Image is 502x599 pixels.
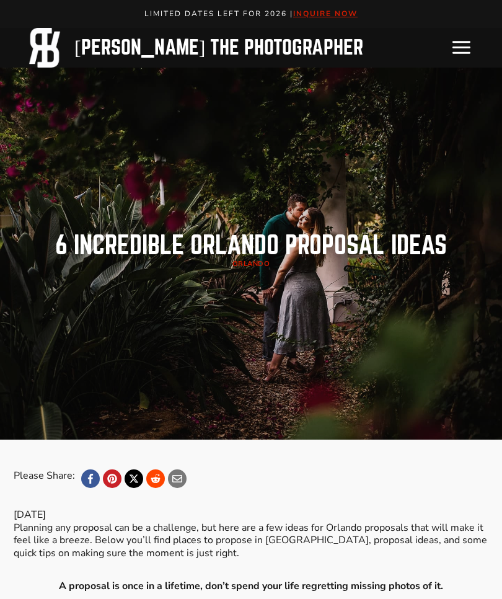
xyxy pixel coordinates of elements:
img: Image of a blank white background suitable for graphic design or presentation purposes. [25,28,64,68]
a: Pinterest [103,469,121,488]
a: Reddit [146,469,165,488]
button: Open menu [445,33,477,62]
div: Please Share: [14,469,75,488]
h1: 6 Incredible ORlando Proposal Ideas [55,233,447,258]
p: Planning any proposal can be a challenge, but here are a few ideas for Orlando proposals that wil... [14,521,489,560]
a: Email [168,469,187,488]
a: Facebook [81,469,100,488]
a: X [125,469,143,488]
div: [PERSON_NAME] the Photographer [74,36,363,60]
a: Orlando [232,259,270,268]
p: Limited Dates LEft for 2026 | [14,7,489,20]
time: [DATE] [14,508,46,521]
strong: A proposal is once in a lifetime, don’t spend your life regretting missing photos of it. [59,579,443,593]
a: [PERSON_NAME] the Photographer [25,28,363,68]
a: inquire now [293,9,358,19]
